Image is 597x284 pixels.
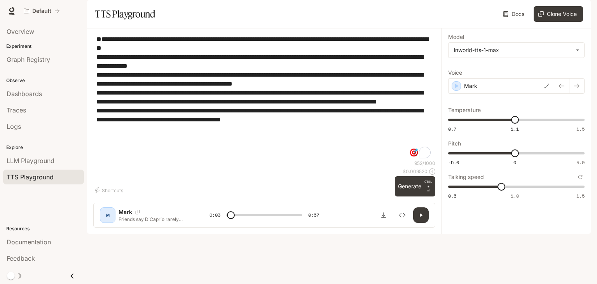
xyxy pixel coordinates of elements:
span: -5.0 [448,159,459,166]
button: Copy Voice ID [132,210,143,214]
p: Talking speed [448,174,484,180]
div: inworld-tts-1-max [449,43,584,58]
button: Reset to default [576,173,585,181]
p: Default [32,8,51,14]
div: inworld-tts-1-max [454,46,572,54]
a: Docs [501,6,527,22]
button: Clone Voice [534,6,583,22]
span: 5.0 [576,159,585,166]
button: Inspect [395,207,410,223]
span: 1.5 [576,193,585,199]
button: GenerateCTRL +⏎ [395,176,435,196]
p: Friends say DiCaprio rarely checks in anymore. For [PERSON_NAME], a man who built his career on l... [119,216,191,223]
span: 1.5 [576,126,585,132]
span: 0.7 [448,126,456,132]
p: Mark [464,82,477,90]
button: Download audio [376,207,391,223]
p: CTRL + [424,179,432,189]
p: Mark [119,208,132,216]
p: Pitch [448,141,461,146]
div: M [101,209,114,221]
textarea: To enrich screen reader interactions, please activate Accessibility in Grammarly extension settings [96,35,432,160]
p: Model [448,34,464,40]
span: 1.0 [511,193,519,199]
span: 0 [513,159,516,166]
p: Temperature [448,107,481,113]
p: Voice [448,70,462,75]
span: 0:57 [308,211,319,219]
span: 1.1 [511,126,519,132]
span: 0:03 [209,211,220,219]
span: 0.5 [448,193,456,199]
button: All workspaces [20,3,63,19]
p: ⏎ [424,179,432,193]
button: Shortcuts [93,184,126,196]
h1: TTS Playground [95,6,155,22]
